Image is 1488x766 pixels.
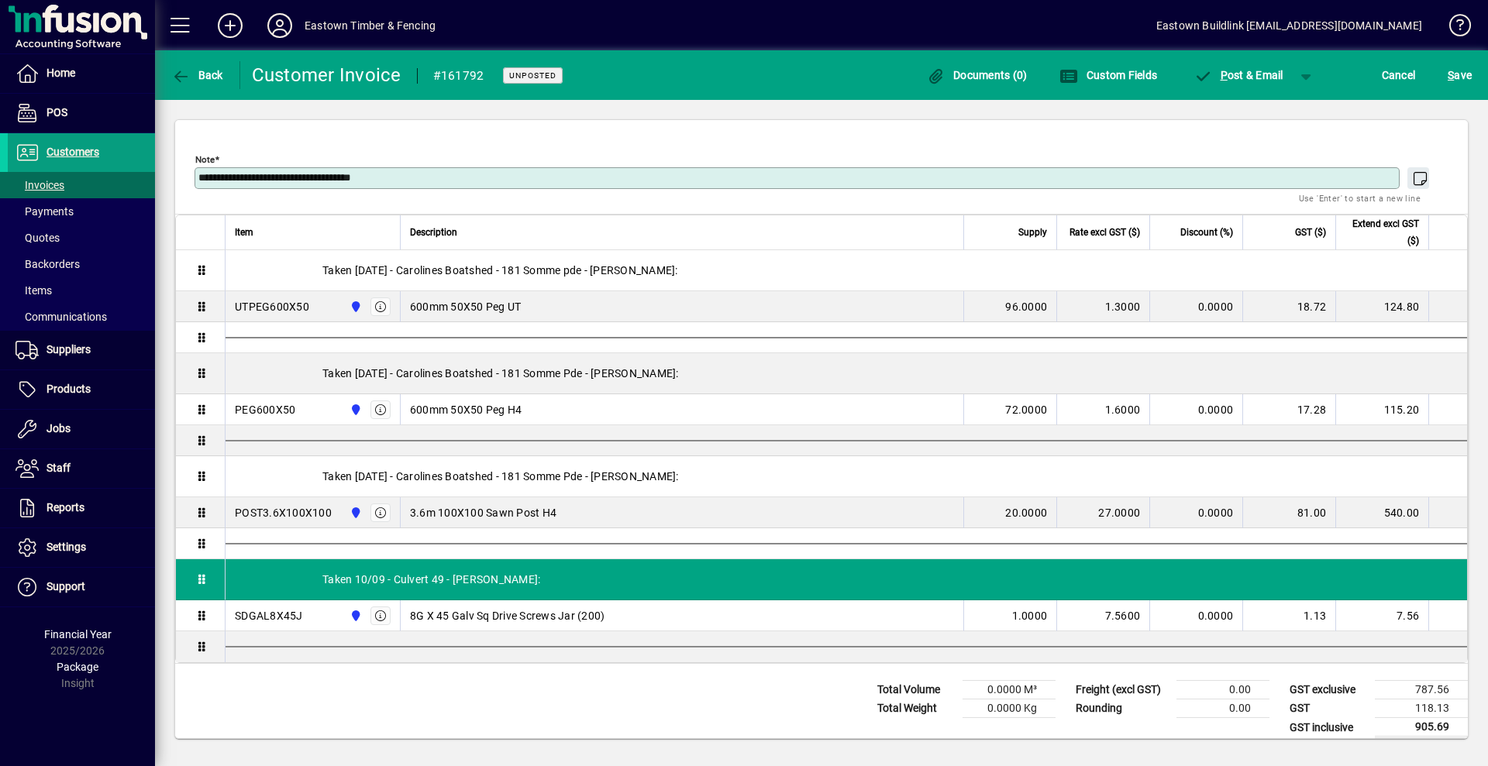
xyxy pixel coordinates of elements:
[8,198,155,225] a: Payments
[1149,291,1242,322] td: 0.0000
[963,681,1056,699] td: 0.0000 M³
[205,12,255,40] button: Add
[1176,699,1269,718] td: 0.00
[167,61,227,89] button: Back
[509,70,556,81] span: Unposted
[8,54,155,93] a: Home
[46,541,86,553] span: Settings
[410,224,457,241] span: Description
[870,681,963,699] td: Total Volume
[46,422,71,435] span: Jobs
[1012,608,1048,623] span: 1.0000
[346,504,363,521] span: Holyoake St
[1295,224,1326,241] span: GST ($)
[1335,600,1428,631] td: 7.56
[346,298,363,315] span: Holyoake St
[46,383,91,395] span: Products
[1149,497,1242,528] td: 0.0000
[171,69,223,81] span: Back
[15,205,74,218] span: Payments
[1005,402,1047,417] span: 72.0000
[8,568,155,606] a: Support
[1375,718,1468,737] td: 905.69
[46,580,85,593] span: Support
[46,106,67,119] span: POS
[1444,61,1476,89] button: Save
[1335,394,1428,425] td: 115.20
[927,69,1028,81] span: Documents (0)
[235,608,303,623] div: SDGAL8X45J
[1448,63,1472,88] span: ave
[235,299,309,314] div: UTPEG600X50
[410,299,522,314] span: 600mm 50X50 Peg UT
[1180,224,1233,241] span: Discount (%)
[1242,600,1335,631] td: 1.13
[1149,600,1242,631] td: 0.0000
[8,370,155,409] a: Products
[252,63,401,88] div: Customer Invoice
[1242,291,1335,322] td: 18.72
[1186,61,1291,89] button: Post & Email
[1066,402,1140,417] div: 1.6000
[1221,69,1228,81] span: P
[870,699,963,718] td: Total Weight
[8,94,155,132] a: POS
[226,456,1467,496] div: Taken [DATE] - Carolines Boatshed - 181 Somme Pde - [PERSON_NAME]:
[15,232,60,244] span: Quotes
[963,699,1056,718] td: 0.0000 Kg
[1176,681,1269,699] td: 0.00
[1282,699,1375,718] td: GST
[1069,224,1140,241] span: Rate excl GST ($)
[8,331,155,369] a: Suppliers
[410,505,556,520] span: 3.6m 100X100 Sawn Post H4
[255,12,305,40] button: Profile
[1438,3,1469,53] a: Knowledge Base
[1448,69,1454,81] span: S
[15,258,80,270] span: Backorders
[8,251,155,277] a: Backorders
[8,225,155,251] a: Quotes
[226,559,1467,599] div: Taken 10/09 - Culvert 49 - [PERSON_NAME]:
[195,154,215,165] mat-label: Note
[1193,69,1283,81] span: ost & Email
[1335,497,1428,528] td: 540.00
[1345,215,1419,249] span: Extend excl GST ($)
[1156,13,1422,38] div: Eastown Buildlink [EMAIL_ADDRESS][DOMAIN_NAME]
[1068,681,1176,699] td: Freight (excl GST)
[1056,61,1161,89] button: Custom Fields
[346,607,363,624] span: Holyoake St
[433,64,484,88] div: #161792
[46,67,75,79] span: Home
[1242,497,1335,528] td: 81.00
[1066,505,1140,520] div: 27.0000
[235,505,332,520] div: POST3.6X100X100
[8,304,155,330] a: Communications
[15,179,64,191] span: Invoices
[8,410,155,448] a: Jobs
[8,172,155,198] a: Invoices
[46,462,71,474] span: Staff
[1005,299,1047,314] span: 96.0000
[923,61,1032,89] button: Documents (0)
[410,402,522,417] span: 600mm 50X50 Peg H4
[346,401,363,418] span: Holyoake St
[8,489,155,527] a: Reports
[235,402,295,417] div: PEG600X50
[226,250,1467,290] div: Taken [DATE] - Carolines Boatshed - 181 Somme pde - [PERSON_NAME]:
[8,449,155,488] a: Staff
[1382,63,1416,88] span: Cancel
[1378,61,1420,89] button: Cancel
[8,277,155,304] a: Items
[1149,394,1242,425] td: 0.0000
[46,501,84,514] span: Reports
[410,608,605,623] span: 8G X 45 Galv Sq Drive Screws Jar (200)
[46,343,91,356] span: Suppliers
[226,353,1467,393] div: Taken [DATE] - Carolines Boatshed - 181 Somme Pde - [PERSON_NAME]:
[1066,299,1140,314] div: 1.3000
[1242,394,1335,425] td: 17.28
[1299,189,1421,207] mat-hint: Use 'Enter' to start a new line
[235,224,253,241] span: Item
[305,13,436,38] div: Eastown Timber & Fencing
[46,146,99,158] span: Customers
[1018,224,1047,241] span: Supply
